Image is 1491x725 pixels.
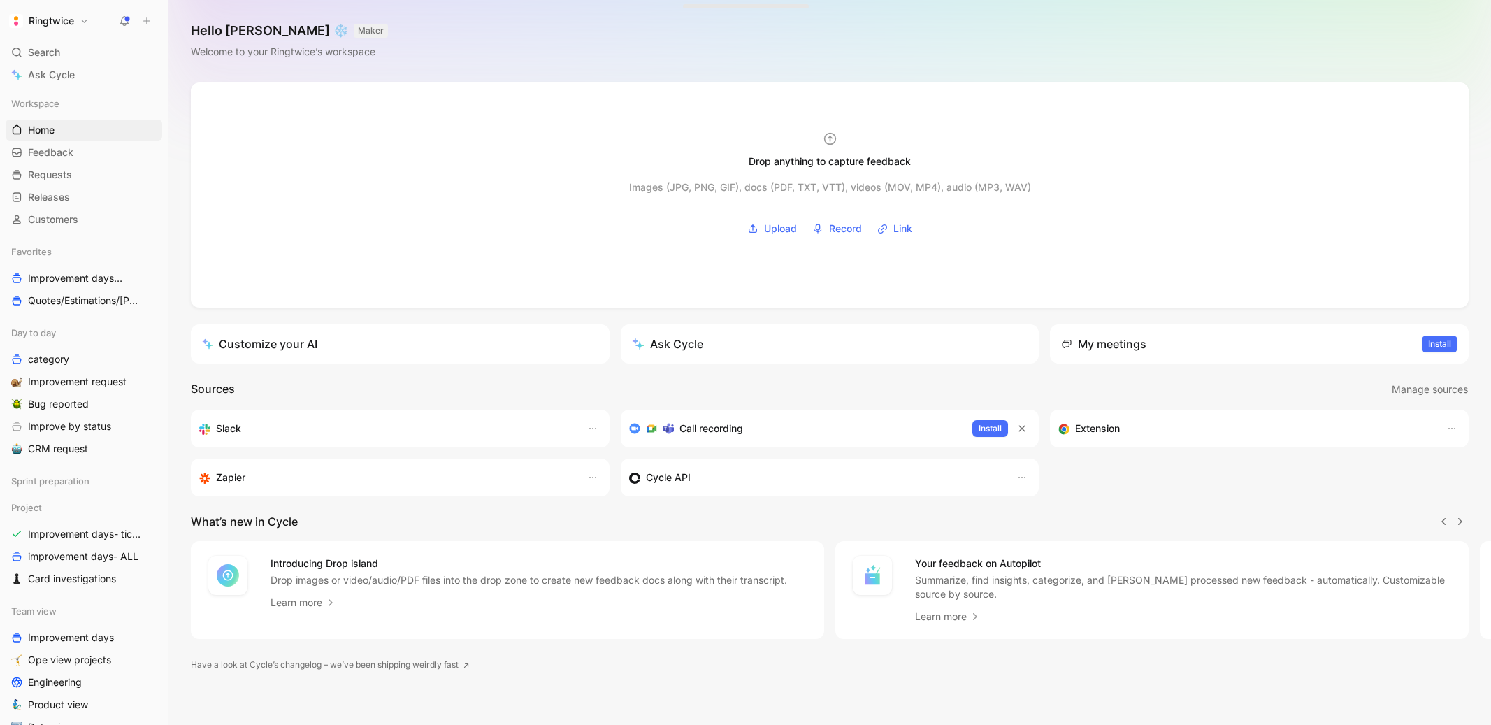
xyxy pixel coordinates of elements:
h3: Slack [216,420,241,437]
span: Home [28,123,55,137]
button: Ask Cycle [621,324,1039,364]
img: 🧞‍♂️ [11,699,22,710]
span: Workspace [11,96,59,110]
h4: Introducing Drop island [271,555,787,572]
div: ProjectImprovement days- tickets readyimprovement days- ALL♟️Card investigations [6,497,162,589]
h2: Sources [191,380,235,399]
span: Improvement days- tickets ready [28,527,146,541]
span: Feedback [28,145,73,159]
div: My meetings [1061,336,1146,352]
p: Drop images or video/audio/PDF files into the drop zone to create new feedback docs along with th... [271,573,787,587]
div: Welcome to your Ringtwice’s workspace [191,43,388,60]
span: CRM request [28,442,88,456]
h4: Your feedback on Autopilot [915,555,1452,572]
button: MAKER [354,24,388,38]
a: Quotes/Estimations/[PERSON_NAME] [6,290,162,311]
img: ♟️ [11,573,22,584]
a: Improvement daysTeam view [6,268,162,289]
button: 🤸 [8,652,25,668]
div: Team view [6,601,162,622]
a: 🤖CRM request [6,438,162,459]
div: Favorites [6,241,162,262]
div: Workspace [6,93,162,114]
a: Engineering [6,672,162,693]
a: 🧞‍♂️Product view [6,694,162,715]
span: Engineering [28,675,82,689]
a: 🐌Improvement request [6,371,162,392]
span: Quotes/Estimations/[PERSON_NAME] [28,294,139,308]
img: 🐌 [11,376,22,387]
button: Install [972,420,1008,437]
a: 🤸Ope view projects [6,649,162,670]
button: Install [1422,336,1457,352]
button: ♟️ [8,570,25,587]
span: Ask Cycle [28,66,75,83]
a: Learn more [915,608,981,625]
span: improvement days- ALL [28,550,138,564]
span: Day to day [11,326,56,340]
div: Capture feedback from thousands of sources with Zapier (survey results, recordings, sheets, etc). [199,469,573,486]
div: Day to daycategory🐌Improvement request🪲Bug reportedImprove by status🤖CRM request [6,322,162,459]
img: Ringtwice [9,14,23,28]
h2: What’s new in Cycle [191,513,298,530]
a: Customers [6,209,162,230]
span: Improvement days [28,271,133,286]
h1: Ringtwice [29,15,74,27]
span: Improvement request [28,375,127,389]
div: Drop anything to capture feedback [749,153,911,170]
h3: Cycle API [646,469,691,486]
button: 🤖 [8,440,25,457]
span: Customers [28,213,78,227]
div: Day to day [6,322,162,343]
img: 🪲 [11,399,22,410]
div: Sync customers & send feedback from custom sources. Get inspired by our favorite use case [629,469,1003,486]
h3: Call recording [679,420,743,437]
button: Manage sources [1391,380,1469,399]
a: Have a look at Cycle’s changelog – we’ve been shipping weirdly fast [191,658,470,672]
a: improvement days- ALL [6,546,162,567]
span: Sprint preparation [11,474,89,488]
img: 🤸 [11,654,22,666]
button: Upload [742,218,802,239]
div: Images (JPG, PNG, GIF), docs (PDF, TXT, VTT), videos (MOV, MP4), audio (MP3, WAV) [629,179,1031,196]
p: Summarize, find insights, categorize, and [PERSON_NAME] processed new feedback - automatically. C... [915,573,1452,601]
a: Improve by status [6,416,162,437]
div: Sync your customers, send feedback and get updates in Slack [199,420,573,437]
span: Project [11,501,42,515]
a: Home [6,120,162,141]
span: Search [28,44,60,61]
span: Product view [28,698,88,712]
a: Requests [6,164,162,185]
a: ♟️Card investigations [6,568,162,589]
a: Improvement days- tickets ready [6,524,162,545]
button: Link [872,218,917,239]
h3: Extension [1075,420,1120,437]
div: Ask Cycle [632,336,703,352]
a: Improvement days [6,627,162,648]
span: Improve by status [28,419,111,433]
span: Requests [28,168,72,182]
h1: Hello [PERSON_NAME] ❄️ [191,22,388,39]
span: Record [829,220,862,237]
span: Install [1428,337,1451,351]
span: Card investigations [28,572,116,586]
div: Project [6,497,162,518]
img: 🤖 [11,443,22,454]
button: Record [807,218,867,239]
span: Link [893,220,912,237]
button: 🪲 [8,396,25,412]
span: Ope view projects [28,653,111,667]
div: Customize your AI [202,336,317,352]
button: RingtwiceRingtwice [6,11,92,31]
button: 🧞‍♂️ [8,696,25,713]
span: category [28,352,69,366]
a: 🪲Bug reported [6,394,162,415]
span: Install [979,422,1002,436]
a: Ask Cycle [6,64,162,85]
span: Favorites [11,245,52,259]
div: Search [6,42,162,63]
span: Improvement days [28,631,114,645]
button: 🐌 [8,373,25,390]
div: Capture feedback from anywhere on the web [1058,420,1432,437]
a: Customize your AI [191,324,610,364]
